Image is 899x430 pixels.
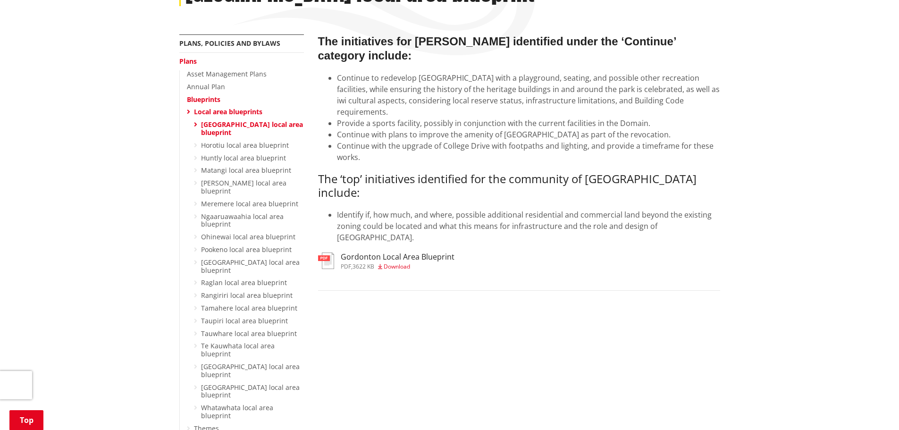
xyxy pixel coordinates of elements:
[201,141,289,150] a: Horotiu local area blueprint
[179,57,197,66] a: Plans
[201,199,298,208] a: Meremere local area blueprint
[201,245,292,254] a: Pookeno local area blueprint
[318,253,334,269] img: document-pdf.svg
[856,390,890,424] iframe: Messenger Launcher
[201,316,288,325] a: Taupiri local area blueprint
[337,140,720,163] li: Continue with the upgrade of College Drive with footpaths and lighting, and provide a timeframe f...
[201,120,303,137] a: [GEOGRAPHIC_DATA] local area blueprint
[341,262,351,270] span: pdf
[201,341,275,358] a: Te Kauwhata local area blueprint
[341,264,454,270] div: ,
[201,212,284,229] a: Ngaaruawaahia local area blueprint
[201,403,273,420] a: Whatawhata local area blueprint
[201,304,297,312] a: Tamahere local area blueprint
[201,166,291,175] a: Matangi local area blueprint
[9,410,43,430] a: Top
[187,95,220,104] a: Blueprints
[337,118,720,129] li: Provide a sports facility, possibly in conjunction with the current facilities in the Domain.
[318,253,454,270] a: Gordonton Local Area Blueprint pdf,3622 KB Download
[201,153,286,162] a: Huntly local area blueprint
[318,172,720,200] h3: The ‘top’ initiatives identified for the community of [GEOGRAPHIC_DATA] include:
[318,35,676,62] span: The initiatives for [PERSON_NAME] identified under the ‘Continue’ category include:
[337,210,712,243] span: Identify if, how much, and where, possible additional residential and commercial land beyond the ...
[201,383,300,400] a: [GEOGRAPHIC_DATA] local area blueprint
[337,129,720,140] li: Continue with plans to improve the amenity of [GEOGRAPHIC_DATA] as part of the revocation.
[201,329,297,338] a: Tauwhare local area blueprint
[201,258,300,275] a: [GEOGRAPHIC_DATA] local area blueprint
[341,253,454,261] h3: Gordonton Local Area Blueprint
[179,39,280,48] a: Plans, policies and bylaws
[194,107,262,116] a: Local area blueprints
[201,232,295,241] a: Ohinewai local area blueprint
[384,262,410,270] span: Download
[201,291,293,300] a: Rangiriri local area blueprint
[187,69,267,78] a: Asset Management Plans
[187,82,225,91] a: Annual Plan
[337,72,720,118] li: Continue to redevelop [GEOGRAPHIC_DATA] with a playground, seating, and possible other recreation...
[201,278,287,287] a: Raglan local area blueprint
[353,262,374,270] span: 3622 KB
[201,178,286,195] a: [PERSON_NAME] local area blueprint
[201,362,300,379] a: [GEOGRAPHIC_DATA] local area blueprint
